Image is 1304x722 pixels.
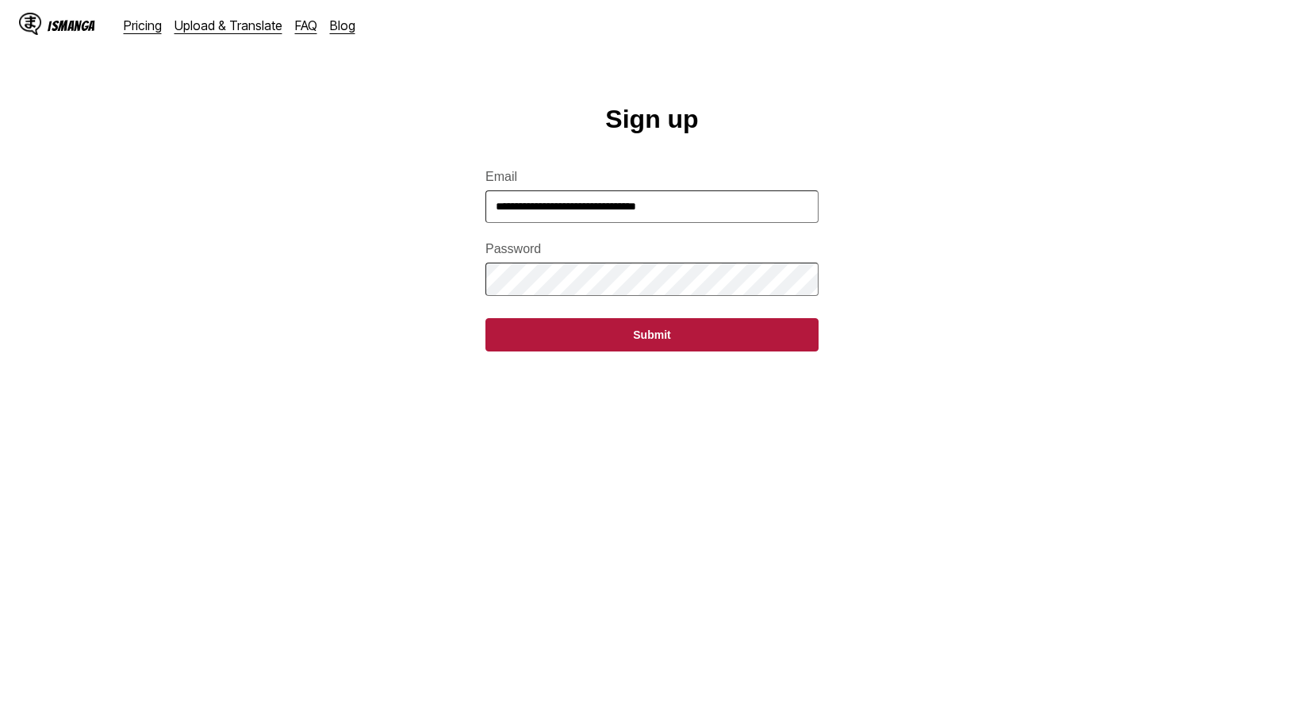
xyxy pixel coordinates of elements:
img: IsManga Logo [19,13,41,35]
label: Email [485,170,819,184]
a: Blog [330,17,355,33]
button: Submit [485,318,819,351]
a: FAQ [295,17,317,33]
a: Pricing [124,17,162,33]
a: IsManga LogoIsManga [19,13,124,38]
label: Password [485,242,819,256]
div: IsManga [48,18,95,33]
a: Upload & Translate [175,17,282,33]
h1: Sign up [605,105,698,134]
